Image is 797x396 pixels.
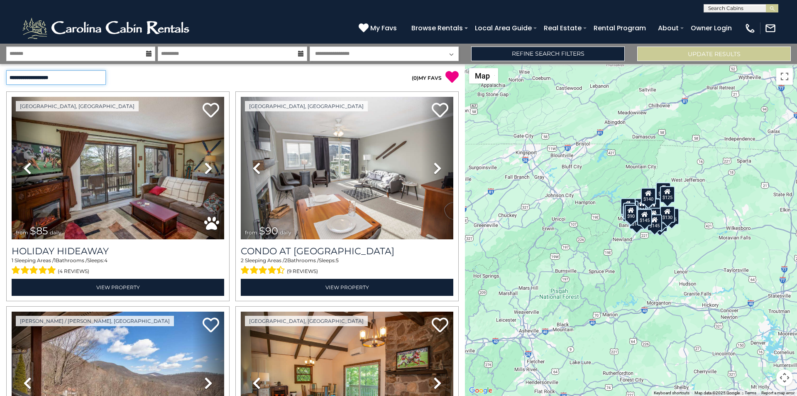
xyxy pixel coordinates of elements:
[241,97,453,239] img: thumbnail_163280808.jpeg
[241,246,453,257] h3: Condo at Pinnacle Inn Resort
[370,23,397,33] span: My Favs
[241,246,453,257] a: Condo at [GEOGRAPHIC_DATA]
[16,316,174,326] a: [PERSON_NAME] / [PERSON_NAME], [GEOGRAPHIC_DATA]
[412,75,418,81] span: ( )
[104,257,108,263] span: 4
[21,16,193,41] img: White-1-2.png
[641,188,656,204] div: $140
[621,198,636,214] div: $125
[54,257,56,263] span: 1
[259,225,278,237] span: $90
[635,198,650,215] div: $115
[647,214,662,231] div: $145
[687,21,736,35] a: Owner Login
[241,257,453,277] div: Sleeping Areas / Bathrooms / Sleeps:
[694,391,740,395] span: Map data ©2025 Google
[336,257,339,263] span: 5
[653,215,667,231] div: $125
[469,68,498,84] button: Change map style
[629,213,644,230] div: $140
[745,391,756,395] a: Terms
[776,369,793,386] button: Map camera controls
[660,206,675,223] div: $130
[589,21,650,35] a: Rental Program
[625,204,637,221] div: $90
[412,75,442,81] a: (0)MY FAVS
[359,23,399,34] a: My Favs
[284,257,287,263] span: 2
[656,182,671,199] div: $110
[744,22,756,34] img: phone-regular-white.png
[664,208,679,225] div: $115
[467,385,494,396] a: Open this area in Google Maps (opens a new window)
[623,205,638,221] div: $145
[765,22,776,34] img: mail-regular-white.png
[245,316,368,326] a: [GEOGRAPHIC_DATA], [GEOGRAPHIC_DATA]
[30,225,48,237] span: $85
[654,390,689,396] button: Keyboard shortcuts
[16,101,139,111] a: [GEOGRAPHIC_DATA], [GEOGRAPHIC_DATA]
[623,202,636,219] div: $85
[12,257,224,277] div: Sleeping Areas / Bathrooms / Sleeps:
[203,317,219,335] a: Add to favorites
[645,199,660,215] div: $135
[540,21,586,35] a: Real Estate
[432,317,448,335] a: Add to favorites
[245,229,257,236] span: from
[287,266,318,277] span: (9 reviews)
[12,246,224,257] a: Holiday Hideaway
[12,257,13,263] span: 1
[413,75,417,81] span: 0
[776,68,793,85] button: Toggle fullscreen view
[654,21,683,35] a: About
[245,101,368,111] a: [GEOGRAPHIC_DATA], [GEOGRAPHIC_DATA]
[280,229,291,236] span: daily
[475,71,490,80] span: Map
[407,21,467,35] a: Browse Rentals
[471,47,625,61] a: Refine Search Filters
[467,385,494,396] img: Google
[241,257,244,263] span: 2
[203,102,219,120] a: Add to favorites
[629,213,644,229] div: $140
[660,186,675,203] div: $125
[50,229,61,236] span: daily
[637,209,652,226] div: $145
[16,229,28,236] span: from
[432,102,448,120] a: Add to favorites
[761,391,795,395] a: Report a map error
[241,279,453,296] a: View Property
[471,21,536,35] a: Local Area Guide
[12,97,224,239] img: thumbnail_163267576.jpeg
[637,47,791,61] button: Update Results
[12,279,224,296] a: View Property
[58,266,89,277] span: (4 reviews)
[646,208,661,224] div: $140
